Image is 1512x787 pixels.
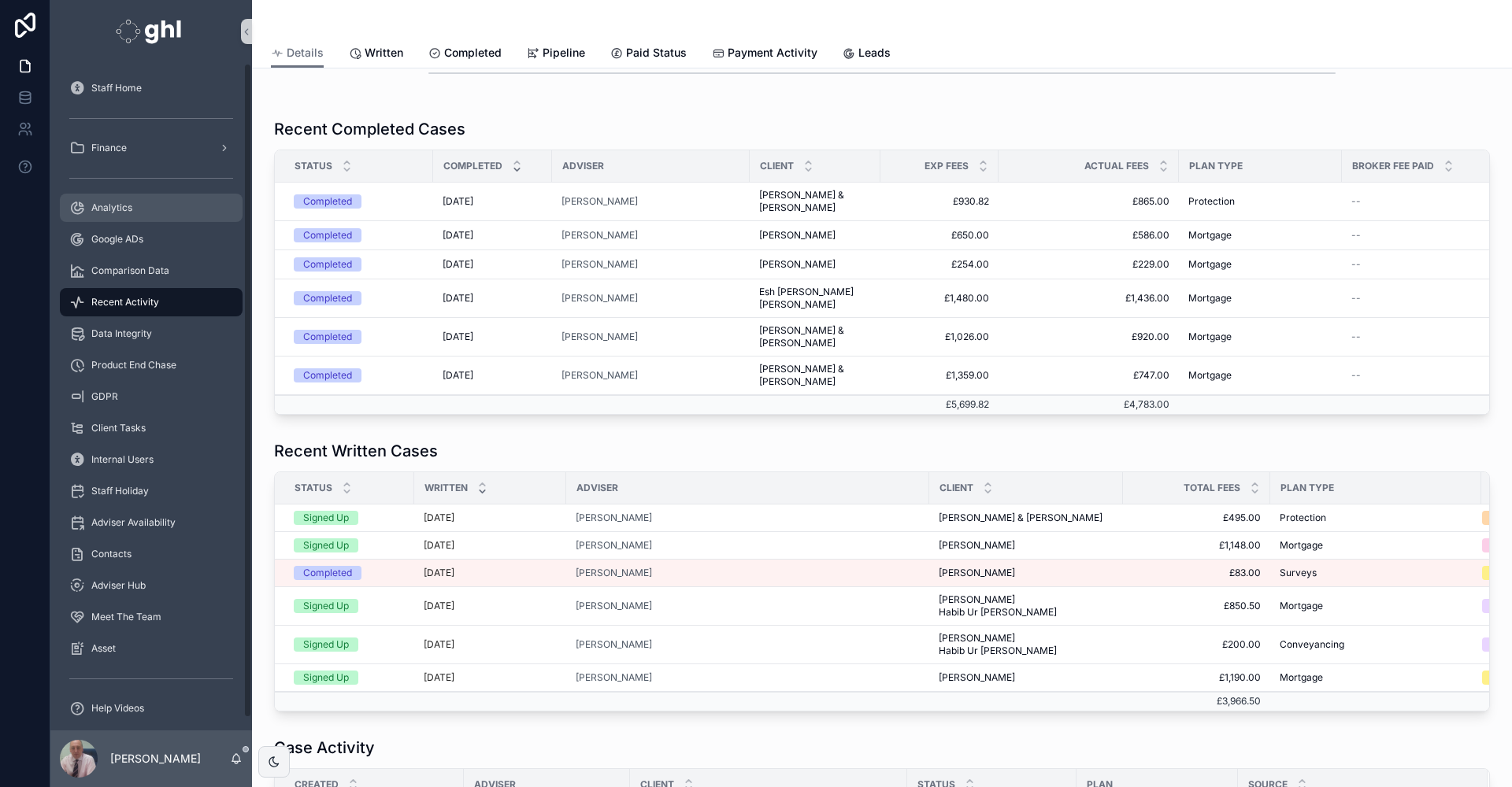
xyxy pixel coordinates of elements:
a: [PERSON_NAME] [561,229,638,242]
a: Recent Activity [60,288,243,316]
a: Completed [428,39,502,70]
a: [PERSON_NAME] & [PERSON_NAME] [759,189,871,214]
a: Finance [60,134,243,162]
a: [PERSON_NAME] [576,600,920,612]
a: Mortgage [1280,600,1472,612]
span: [PERSON_NAME] [939,567,1015,579]
span: Details [287,45,324,61]
span: Analytics [91,201,132,214]
span: Mortgage [1188,229,1232,242]
a: Mortgage [1188,331,1332,343]
a: [PERSON_NAME] [939,539,1114,552]
a: -- [1351,258,1497,271]
p: [PERSON_NAME] [110,751,201,767]
div: Signed Up [303,511,349,525]
h1: Case Activity [274,737,375,759]
a: [PERSON_NAME] & [PERSON_NAME] [759,324,871,349]
a: [PERSON_NAME] [759,229,871,242]
a: £1,359.00 [890,369,989,382]
a: Mortgage [1280,539,1472,552]
a: [PERSON_NAME] [561,195,740,208]
a: [DATE] [424,567,557,579]
a: [PERSON_NAME] Habib Ur [PERSON_NAME] [939,593,1114,619]
span: Meet The Team [91,611,161,623]
span: £495.00 [1132,512,1261,524]
a: [PERSON_NAME] [576,671,652,684]
span: Mortgage [1280,600,1323,612]
span: Completed [443,160,502,172]
span: Paid Status [626,45,687,61]
span: Contacts [91,548,132,560]
span: £200.00 [1132,638,1261,651]
span: £1,026.00 [890,331,989,343]
span: Product End Chase [91,359,176,371]
p: [DATE] [424,600,454,612]
span: £930.82 [890,195,989,208]
a: Mortgage [1188,258,1332,271]
p: [DATE] [424,512,454,524]
a: Completed [294,228,424,242]
a: £747.00 [1008,369,1169,382]
span: Pipeline [543,45,585,61]
span: £586.00 [1008,229,1169,242]
a: Signed Up [294,599,405,613]
a: Comparison Data [60,257,243,285]
div: Signed Up [303,599,349,613]
span: £229.00 [1008,258,1169,271]
a: [PERSON_NAME] [576,671,920,684]
span: £650.00 [890,229,989,242]
a: [PERSON_NAME] [576,638,920,651]
a: Adviser Availability [60,508,243,537]
img: App logo [116,19,186,44]
a: [DATE] [443,292,543,305]
span: Surveys [1280,567,1317,579]
span: £865.00 [1008,195,1169,208]
span: £850.50 [1132,600,1261,612]
span: Help Videos [91,702,144,715]
a: [PERSON_NAME] [561,292,740,305]
a: Help Videos [60,694,243,722]
a: Completed [294,330,424,344]
div: Signed Up [303,538,349,552]
a: £920.00 [1008,331,1169,343]
span: -- [1351,369,1361,382]
a: Completed [294,194,424,209]
a: Internal Users [60,445,243,474]
span: -- [1351,229,1361,242]
a: [PERSON_NAME] [561,331,638,343]
a: [PERSON_NAME] [576,567,652,579]
a: GDPR [60,382,243,411]
a: [DATE] [443,195,543,208]
a: Completed [294,368,424,382]
a: [PERSON_NAME] [576,539,652,552]
span: [DATE] [443,369,473,382]
a: [PERSON_NAME] [561,258,740,271]
a: [DATE] [443,229,543,242]
a: -- [1351,331,1497,343]
span: Written [365,45,403,61]
div: Completed [303,194,352,209]
h1: Recent Completed Cases [274,118,465,140]
a: Mortgage [1188,369,1332,382]
a: Written [349,39,403,70]
span: [DATE] [443,229,473,242]
a: Mortgage [1188,292,1332,305]
a: [PERSON_NAME] [576,539,920,552]
span: [PERSON_NAME] [939,539,1015,552]
span: Written [424,482,468,494]
span: [DATE] [443,292,473,305]
span: -- [1351,292,1361,305]
span: £1,480.00 [890,292,989,305]
span: Mortgage [1188,258,1232,271]
span: Adviser Hub [91,579,146,592]
a: [DATE] [424,638,557,651]
a: Data Integrity [60,320,243,348]
a: [PERSON_NAME] [561,258,638,271]
span: £3,966.50 [1217,695,1261,707]
div: Completed [303,566,352,580]
a: Staff Home [60,74,243,102]
a: Conveyancing [1280,638,1472,651]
